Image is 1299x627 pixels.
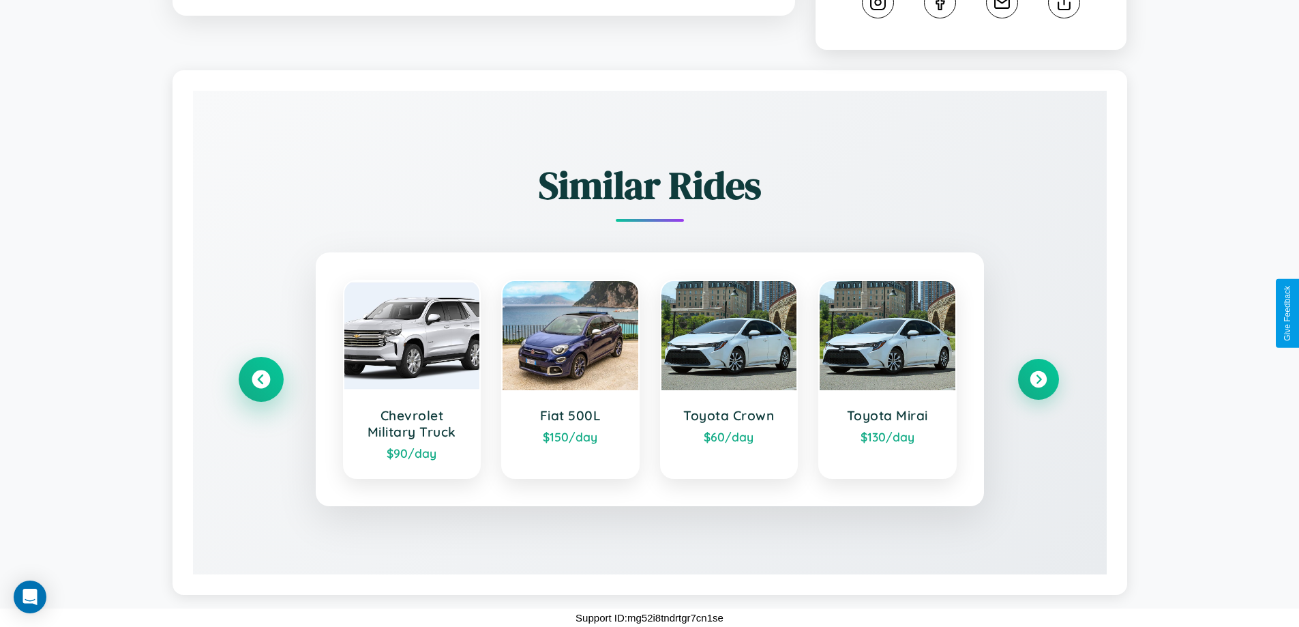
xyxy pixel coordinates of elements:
[675,407,783,424] h3: Toyota Crown
[343,280,481,479] a: Chevrolet Military Truck$90/day
[516,429,625,444] div: $ 150 /day
[501,280,640,479] a: Fiat 500L$150/day
[14,581,46,613] div: Open Intercom Messenger
[833,407,942,424] h3: Toyota Mirai
[675,429,783,444] div: $ 60 /day
[516,407,625,424] h3: Fiat 500L
[833,429,942,444] div: $ 130 /day
[1283,286,1292,341] div: Give Feedback
[818,280,957,479] a: Toyota Mirai$130/day
[241,159,1059,212] h2: Similar Rides
[358,446,466,461] div: $ 90 /day
[576,609,723,627] p: Support ID: mg52i8tndrtgr7cn1se
[660,280,798,479] a: Toyota Crown$60/day
[358,407,466,440] h3: Chevrolet Military Truck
